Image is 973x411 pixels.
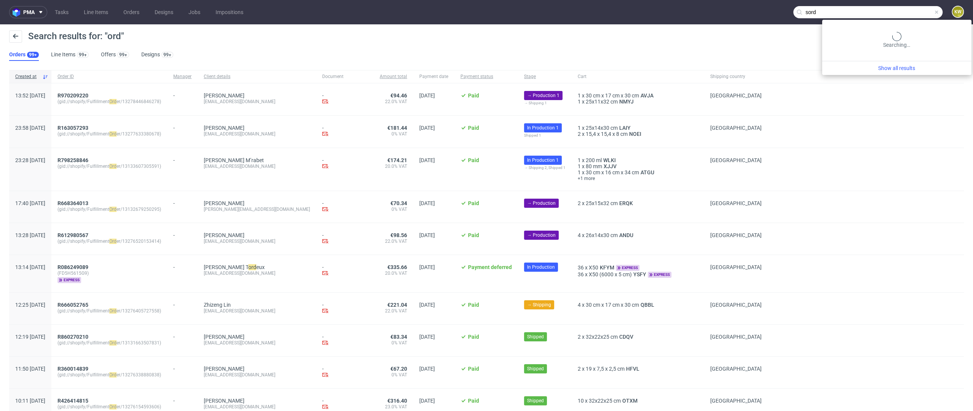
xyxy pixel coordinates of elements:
[589,264,598,271] span: X50
[527,264,555,271] span: In Production
[109,239,117,244] mark: Ord
[322,73,367,80] span: Document
[468,366,479,372] span: Paid
[379,372,407,378] span: 0% VAT
[419,264,435,270] span: [DATE]
[578,334,698,340] div: x
[204,264,265,270] a: [PERSON_NAME] Tordeux
[527,200,556,207] span: → Production
[387,157,407,163] span: €174.21
[379,308,407,314] span: 22.0% VAT
[578,163,698,169] div: x
[648,272,671,278] span: express
[58,92,90,99] a: R970209220
[13,8,23,17] img: logo
[28,31,124,41] span: Search results for: "ord"
[204,270,310,276] div: [EMAIL_ADDRESS][DOMAIN_NAME]
[625,366,641,372] a: HFVL
[58,404,161,410] span: (gid://shopify/Fulfillment er/13276154593606)
[79,6,113,18] a: Line Items
[710,398,762,404] span: [GEOGRAPHIC_DATA]
[628,131,643,137] a: NOEI
[58,125,88,131] span: R163057293
[578,157,698,163] div: x
[419,92,435,99] span: [DATE]
[578,302,581,308] span: 4
[204,99,310,105] div: [EMAIL_ADDRESS][DOMAIN_NAME]
[710,264,762,270] span: [GEOGRAPHIC_DATA]
[578,200,698,206] div: x
[524,100,566,106] div: → Shipping 1
[173,122,192,131] div: -
[387,264,407,270] span: €335.66
[578,99,581,105] span: 1
[632,271,648,277] a: YSFY
[15,73,39,80] span: Created at
[109,131,117,137] mark: Ord
[602,157,617,163] a: WLKI
[578,73,698,80] span: Cart
[825,32,968,49] div: Searching…
[58,366,90,372] a: R360014839
[468,157,479,163] span: Paid
[322,302,367,315] div: -
[173,229,192,238] div: -
[460,73,512,80] span: Payment status
[527,124,559,131] span: In Production 1
[248,264,256,270] mark: ord
[15,157,45,163] span: 23:28 [DATE]
[578,398,584,404] span: 10
[173,299,192,308] div: -
[379,238,407,244] span: 22.0% VAT
[618,232,635,238] a: ANDU
[468,398,479,404] span: Paid
[29,52,37,57] div: 99+
[602,163,618,169] a: XJJV
[468,302,479,308] span: Paid
[527,157,559,164] span: In Production 1
[322,92,367,106] div: -
[621,398,639,404] a: OTXM
[58,200,88,206] span: R668364013
[58,206,161,212] span: (gid://shopify/Fulfillment er/13132679250295)
[58,163,161,169] span: (gid://shopify/Fulfillment er/13133607305591)
[58,308,161,314] span: (gid://shopify/Fulfillment er/13276405727558)
[58,340,161,346] span: (gid://shopify/Fulfillment er/13131663507831)
[578,271,698,278] div: x
[952,6,963,17] figcaption: KW
[204,73,310,80] span: Client details
[23,10,35,15] span: pma
[173,154,192,163] div: -
[101,49,129,61] a: Offers99+
[419,232,435,238] span: [DATE]
[639,302,656,308] a: QBBL
[578,232,698,238] div: x
[468,264,512,270] span: Payment deferred
[390,200,407,206] span: €70.34
[578,232,581,238] span: 4
[527,92,559,99] span: → Production 1
[578,200,581,206] span: 2
[15,302,45,308] span: 12:25 [DATE]
[710,125,762,131] span: [GEOGRAPHIC_DATA]
[419,334,435,340] span: [DATE]
[173,261,192,270] div: -
[58,302,90,308] a: R666052765
[58,92,88,99] span: R970209220
[58,277,81,283] span: express
[204,398,244,404] a: [PERSON_NAME]
[578,398,698,404] div: x
[589,398,621,404] span: 32x22x25 cm
[618,99,635,105] a: NMYJ
[586,200,618,206] span: 25x15x32 cm
[173,89,192,99] div: -
[173,363,192,372] div: -
[173,331,192,340] div: -
[15,264,45,270] span: 13:14 [DATE]
[468,232,479,238] span: Paid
